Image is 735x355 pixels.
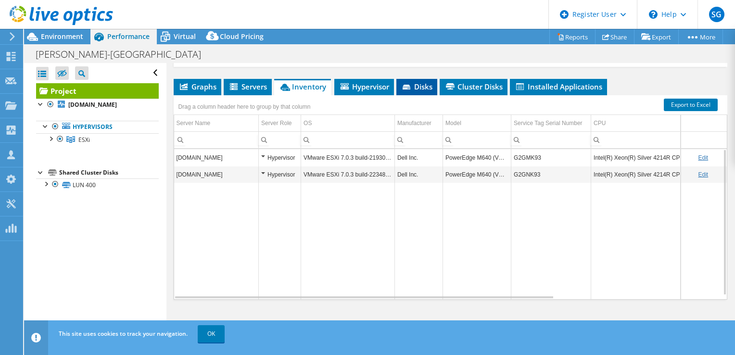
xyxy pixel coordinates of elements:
div: Hypervisor [261,169,298,180]
td: Column OS, Filter cell [301,131,395,148]
span: ESXi [78,136,90,144]
a: [DOMAIN_NAME] [36,99,159,111]
td: Column Service Tag Serial Number, Value G2GMK93 [511,149,591,166]
div: CPU [594,117,606,129]
a: Share [595,29,634,44]
div: Service Tag Serial Number [514,117,583,129]
span: Disks [401,82,432,91]
span: Graphs [178,82,216,91]
svg: \n [649,10,658,19]
span: This site uses cookies to track your navigation. [59,330,188,338]
td: Column Model, Filter cell [443,131,511,148]
span: Cloud Pricing [220,32,264,41]
a: Reports [549,29,596,44]
span: Hypervisor [339,82,389,91]
td: Column Service Tag Serial Number, Filter cell [511,131,591,148]
td: Column Manufacturer, Filter cell [395,131,443,148]
span: Performance [107,32,150,41]
td: Column Manufacturer, Value Dell Inc. [395,166,443,183]
div: OS [304,117,312,129]
a: Hypervisors [36,121,159,133]
h1: [PERSON_NAME]-[GEOGRAPHIC_DATA] [31,49,216,60]
a: Edit [698,154,708,161]
td: Column OS, Value VMware ESXi 7.0.3 build-22348816 [301,166,395,183]
td: Column Manufacturer, Value Dell Inc. [395,149,443,166]
div: Model [445,117,461,129]
a: OK [198,325,225,342]
td: Column Model, Value PowerEdge M640 (VRTX) [443,149,511,166]
td: Column Service Tag Serial Number, Value G2GNK93 [511,166,591,183]
span: SG [709,7,724,22]
td: Column Server Role, Value Hypervisor [259,166,301,183]
div: Data grid [174,95,727,300]
div: Server Name [177,117,211,129]
td: Column OS, Value VMware ESXi 7.0.3 build-21930508 [301,149,395,166]
div: Manufacturer [397,117,431,129]
span: Inventory [279,82,326,91]
b: [DOMAIN_NAME] [68,101,117,109]
div: Hypervisor [261,152,298,164]
span: Installed Applications [515,82,602,91]
a: LUN 400 [36,178,159,191]
td: Server Name Column [174,115,259,132]
td: Column Model, Value PowerEdge M640 (VRTX) [443,166,511,183]
td: Service Tag Serial Number Column [511,115,591,132]
div: Shared Cluster Disks [59,167,159,178]
td: Column Server Name, Value nc-bravo.merrittproperties.com [174,149,259,166]
a: Project [36,83,159,99]
span: Servers [228,82,267,91]
a: Export to Excel [664,99,718,111]
td: Column Server Role, Filter cell [259,131,301,148]
td: Server Role Column [259,115,301,132]
td: OS Column [301,115,395,132]
div: Server Role [261,117,291,129]
span: Environment [41,32,83,41]
div: Drag a column header here to group by that column [176,100,313,114]
td: Column Server Name, Filter cell [174,131,259,148]
td: Column Server Name, Value nc-alpha.merrittproperties.com [174,166,259,183]
a: Export [634,29,679,44]
td: Manufacturer Column [395,115,443,132]
span: Cluster Disks [444,82,503,91]
a: ESXi [36,133,159,146]
td: Column Server Role, Value Hypervisor [259,149,301,166]
a: Edit [698,171,708,178]
span: Virtual [174,32,196,41]
td: Model Column [443,115,511,132]
a: More [678,29,723,44]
